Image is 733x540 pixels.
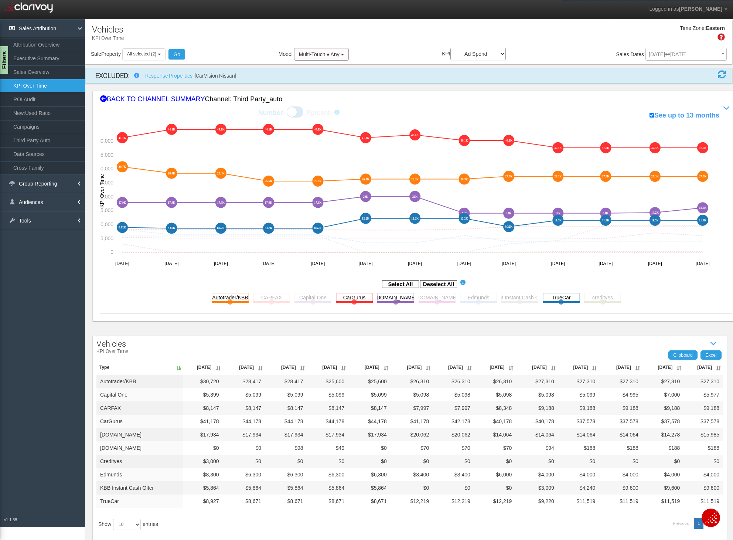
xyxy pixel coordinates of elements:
[558,455,599,468] td: $0
[391,388,433,401] td: $5,098
[644,0,733,18] a: Logged in as[PERSON_NAME]
[183,415,223,428] td: $41,178
[265,180,273,183] text: 25.6K
[433,495,474,508] td: $12,219
[433,481,474,495] td: $0
[223,375,265,388] td: $28,417
[683,468,723,481] td: $4,000
[183,455,223,468] td: $3,000
[460,217,468,220] text: 12.2K
[168,227,175,230] text: 8.67K
[307,415,348,428] td: $44,178
[391,360,433,375] th: Dec '24: activate to sort column ascending
[558,401,599,415] td: $9,188
[307,401,348,415] td: $8,147
[391,481,433,495] td: $0
[265,428,307,441] td: $17,934
[98,152,113,158] text: 35,000
[700,350,722,359] a: Excel
[98,221,113,227] text: 10,000
[651,219,659,222] text: 11.5K
[168,49,185,60] button: Go
[348,401,391,415] td: $8,147
[314,128,322,131] text: 44.1K
[642,455,684,468] td: $0
[433,388,474,401] td: $5,098
[307,441,348,455] td: $49
[307,388,348,401] td: $5,099
[679,6,722,12] span: [PERSON_NAME]
[558,415,599,428] td: $37,578
[474,455,516,468] td: $0
[551,261,565,266] text: [DATE]
[115,261,129,266] text: [DATE]
[348,388,391,401] td: $5,099
[119,226,126,230] text: 8.92K
[412,195,418,198] text: 20K
[599,375,642,388] td: $27,310
[265,441,307,455] td: $98
[96,441,183,455] td: [DOMAIN_NAME]
[706,25,725,32] div: Eastern
[558,388,599,401] td: $5,099
[558,495,599,508] td: $11,519
[677,25,706,32] div: Time Zone:
[642,428,684,441] td: $14,278
[265,227,273,230] text: 8.67K
[642,360,684,375] th: Jun '25: activate to sort column ascending
[391,468,433,481] td: $3,400
[265,401,307,415] td: $8,147
[265,468,307,481] td: $6,300
[602,219,610,222] text: 11.5K
[217,201,225,204] text: 17.9K
[505,139,513,142] text: 40.1K
[602,146,610,150] text: 37.5K
[96,401,183,415] td: CARFAX
[168,172,175,175] text: 28.4K
[96,495,183,508] td: TrueCar
[506,212,512,215] text: 14K
[307,468,348,481] td: $6,300
[699,175,707,178] text: 27.3K
[348,441,391,455] td: $0
[721,103,732,114] i: Show / Hide Performance Chart
[391,428,433,441] td: $20,062
[699,146,707,150] text: 37.5K
[391,455,433,468] td: $0
[96,428,183,441] td: [DOMAIN_NAME]
[311,261,325,266] text: [DATE]
[391,415,433,428] td: $41,178
[461,212,467,215] text: 14K
[100,95,732,104] div: BACK TO CHANNEL SUMMARY
[515,415,558,428] td: $40,178
[348,360,391,375] th: Nov '24: activate to sort column ascending
[307,375,348,388] td: $25,600
[683,415,723,428] td: $37,578
[450,48,506,60] select: KPI
[651,175,659,178] text: 27.3K
[119,201,126,204] text: 17.9K
[515,401,558,415] td: $9,188
[314,180,322,183] text: 25.6K
[515,468,558,481] td: $4,000
[205,95,282,103] span: Channel: third party_auto
[307,495,348,508] td: $8,671
[642,401,684,415] td: $9,188
[474,481,516,495] td: $0
[558,441,599,455] td: $188
[460,139,468,142] text: 40.1K
[391,375,433,388] td: $26,310
[307,481,348,495] td: $5,864
[98,519,158,530] label: Show entries
[262,261,276,266] text: [DATE]
[348,481,391,495] td: $5,864
[96,339,126,349] span: Vehicles
[554,219,562,222] text: 11.5K
[99,174,105,208] text: KPI Over Time
[223,495,265,508] td: $8,671
[98,194,113,200] text: 20,000
[515,428,558,441] td: $14,064
[457,261,471,266] text: [DATE]
[683,481,723,495] td: $9,600
[474,428,516,441] td: $14,064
